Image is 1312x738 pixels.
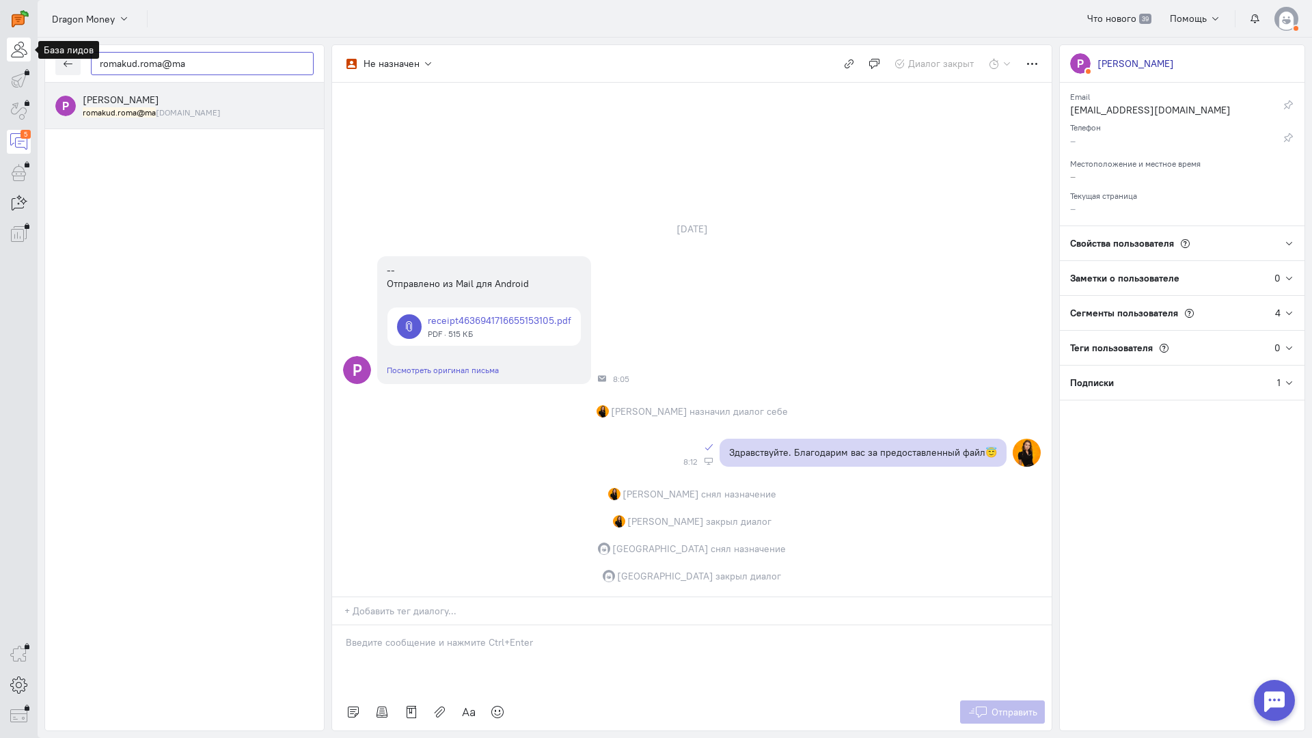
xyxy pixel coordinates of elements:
[661,219,723,238] div: [DATE]
[1275,306,1281,320] div: 4
[1087,12,1136,25] span: Что нового
[44,6,137,31] button: Dragon Money
[1274,7,1298,31] img: default-v4.png
[1070,170,1076,182] span: –
[83,107,221,118] small: romakud.roma@mail.ru
[387,263,582,290] div: -- Отправлено из Mail для Android
[627,515,704,528] span: [PERSON_NAME]
[960,700,1045,724] button: Отправить
[1277,376,1281,389] div: 1
[7,130,31,154] a: 5
[1070,119,1101,133] small: Телефон
[38,41,99,59] div: База лидов
[1080,7,1158,30] a: Что нового 39
[364,57,420,70] div: Не назначен
[617,569,713,583] span: [GEOGRAPHIC_DATA]
[1070,103,1261,120] div: [EMAIL_ADDRESS][DOMAIN_NAME]
[706,515,771,528] span: закрыл диалог
[683,457,698,467] span: 8:12
[908,57,974,70] span: Диалог закрыт
[353,360,362,380] text: Р
[623,487,699,501] span: [PERSON_NAME]
[701,487,776,501] span: снял назначение
[1139,14,1151,25] span: 39
[1070,187,1294,202] div: Текущая страница
[20,130,31,139] div: 5
[1070,342,1153,354] span: Теги пользователя
[12,10,29,27] img: carrot-quest.svg
[1274,341,1281,355] div: 0
[729,446,997,459] p: Здравствуйте. Благодарим вас за предоставленный файл😇
[705,457,713,465] div: Веб-панель
[711,542,786,556] span: снял назначение
[387,365,499,375] a: Посмотреть оригинал письма
[611,405,687,418] span: [PERSON_NAME]
[1170,12,1207,25] span: Помощь
[1274,271,1281,285] div: 0
[598,374,606,383] div: Почта
[1070,134,1261,151] div: –
[1162,7,1229,30] button: Помощь
[689,405,788,418] span: назначил диалог себе
[1070,237,1174,249] span: Свойства пользователя
[1070,307,1178,319] span: Сегменты пользователя
[1070,154,1294,169] div: Местоположение и местное время
[887,52,982,75] button: Диалог закрыт
[1060,366,1277,400] div: Подписки
[91,52,314,75] input: Поиск по имени, почте, телефону
[1060,261,1274,295] div: Заметки о пользователе
[339,52,441,75] button: Не назначен
[1070,202,1076,215] span: –
[52,12,115,26] span: Dragon Money
[992,706,1037,718] span: Отправить
[1070,88,1090,102] small: Email
[612,542,709,556] span: [GEOGRAPHIC_DATA]
[1077,56,1084,70] text: Р
[613,374,629,384] span: 8:05
[83,94,159,106] span: Рома Кудинов
[83,107,156,118] mark: romakud.roma@ma
[1097,57,1174,70] div: [PERSON_NAME]
[62,98,69,113] text: Р
[715,569,781,583] span: закрыл диалог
